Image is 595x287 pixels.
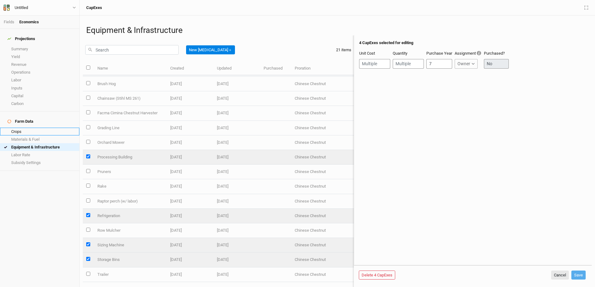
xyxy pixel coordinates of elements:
td: Chinese Chestnut [291,179,354,194]
td: Refrigeration [94,209,166,223]
div: Farm Data [7,119,33,124]
th: Purchased [260,62,291,75]
span: Aug 12, 2025 3:36 PM [217,257,228,262]
span: Aug 12, 2025 3:36 PM [170,213,182,218]
td: Processing Building [94,150,166,165]
input: select all items [86,66,90,70]
input: Multiple [393,59,424,69]
span: Aug 12, 2025 3:36 PM [170,96,182,101]
h1: Equipment & Infrastructure [86,25,588,35]
td: Chinese Chestnut [291,106,354,121]
label: Purchased? [484,51,505,56]
a: Fields [4,20,14,24]
span: Aug 12, 2025 3:36 PM [170,257,182,262]
label: Purchase Year [426,51,452,56]
td: Raptor perch (w/ labor) [94,194,166,209]
span: Aug 12, 2025 3:36 PM [217,213,228,218]
span: Aug 12, 2025 3:36 PM [170,169,182,174]
input: select this item [86,96,90,100]
div: Untitled [15,5,28,11]
th: Updated [213,62,260,75]
input: Multiple [359,59,390,69]
span: Aug 12, 2025 3:36 PM [217,81,228,86]
span: Aug 12, 2025 3:36 PM [217,155,228,159]
td: Chinese Chestnut [291,121,354,135]
span: Aug 12, 2025 3:36 PM [217,272,228,277]
input: select this item [86,110,90,114]
td: Chinese Chestnut [291,77,354,91]
button: Untitled [3,4,76,11]
td: Storage Bins [94,253,166,267]
input: select this item [86,213,90,217]
td: Orchard Mower [94,135,166,150]
h3: CapExes [86,5,102,10]
td: Chinese Chestnut [291,209,354,223]
td: Grading Line [94,121,166,135]
td: Brush Hog [94,77,166,91]
span: Aug 12, 2025 3:36 PM [170,272,182,277]
td: Chinese Chestnut [291,223,354,238]
span: Aug 12, 2025 3:36 PM [170,184,182,189]
input: select this item [86,140,90,144]
div: Owner [457,61,470,67]
td: Trailer [94,267,166,282]
td: Chinese Chestnut [291,135,354,150]
th: Created [167,62,213,75]
span: Aug 12, 2025 3:36 PM [170,228,182,233]
span: Aug 12, 2025 3:36 PM [217,184,228,189]
td: Chinese Chestnut [291,253,354,267]
span: Aug 12, 2025 3:36 PM [217,243,228,247]
input: select this item [86,198,90,203]
span: Aug 12, 2025 3:36 PM [170,140,182,145]
input: select this item [86,242,90,246]
span: Aug 12, 2025 3:36 PM [170,81,182,86]
td: Rake [94,179,166,194]
td: Chainsaw (Stihl MS 261) [94,91,166,106]
input: select this item [86,228,90,232]
input: select this item [86,169,90,173]
label: Quantity [393,51,407,56]
span: Aug 12, 2025 3:36 PM [217,228,228,233]
span: Aug 12, 2025 3:36 PM [217,199,228,203]
span: Aug 12, 2025 3:36 PM [217,125,228,130]
span: Aug 12, 2025 3:36 PM [217,96,228,101]
div: 21 items [336,47,351,53]
div: 4 CapExes selected for editing [359,40,413,46]
input: select this item [86,81,90,85]
input: select this item [86,125,90,129]
div: Projections [7,36,35,41]
span: Aug 12, 2025 3:36 PM [170,125,182,130]
div: Economics [19,19,39,25]
td: Chinese Chestnut [291,150,354,165]
td: Chinese Chestnut [291,267,354,282]
td: Sizing Machine [94,238,166,253]
input: select this item [86,154,90,158]
td: Chinese Chestnut [291,165,354,179]
span: Aug 12, 2025 3:36 PM [170,111,182,115]
span: Aug 12, 2025 3:36 PM [217,140,228,145]
td: Chinese Chestnut [291,194,354,209]
input: select this item [86,272,90,276]
span: Aug 12, 2025 3:36 PM [217,169,228,174]
td: Row Mulcher [94,223,166,238]
label: Assignment [455,51,481,56]
div: Tooltip anchor [476,50,482,56]
span: Aug 12, 2025 3:36 PM [217,111,228,115]
th: Proration [291,62,354,75]
label: Unit Cost [359,51,375,56]
td: Chinese Chestnut [291,91,354,106]
input: Search [85,45,179,55]
input: select this item [86,257,90,261]
input: Purchase Year [426,59,452,69]
span: Aug 12, 2025 3:36 PM [170,243,182,247]
button: Owner [455,59,478,69]
span: Aug 12, 2025 3:36 PM [170,155,182,159]
span: Aug 12, 2025 3:36 PM [170,199,182,203]
td: Facma Cimina Chestnut Harvester [94,106,166,121]
input: select this item [86,184,90,188]
button: New [MEDICAL_DATA]＋ [186,45,235,55]
td: Chinese Chestnut [291,238,354,253]
td: Pruners [94,165,166,179]
th: Name [94,62,166,75]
